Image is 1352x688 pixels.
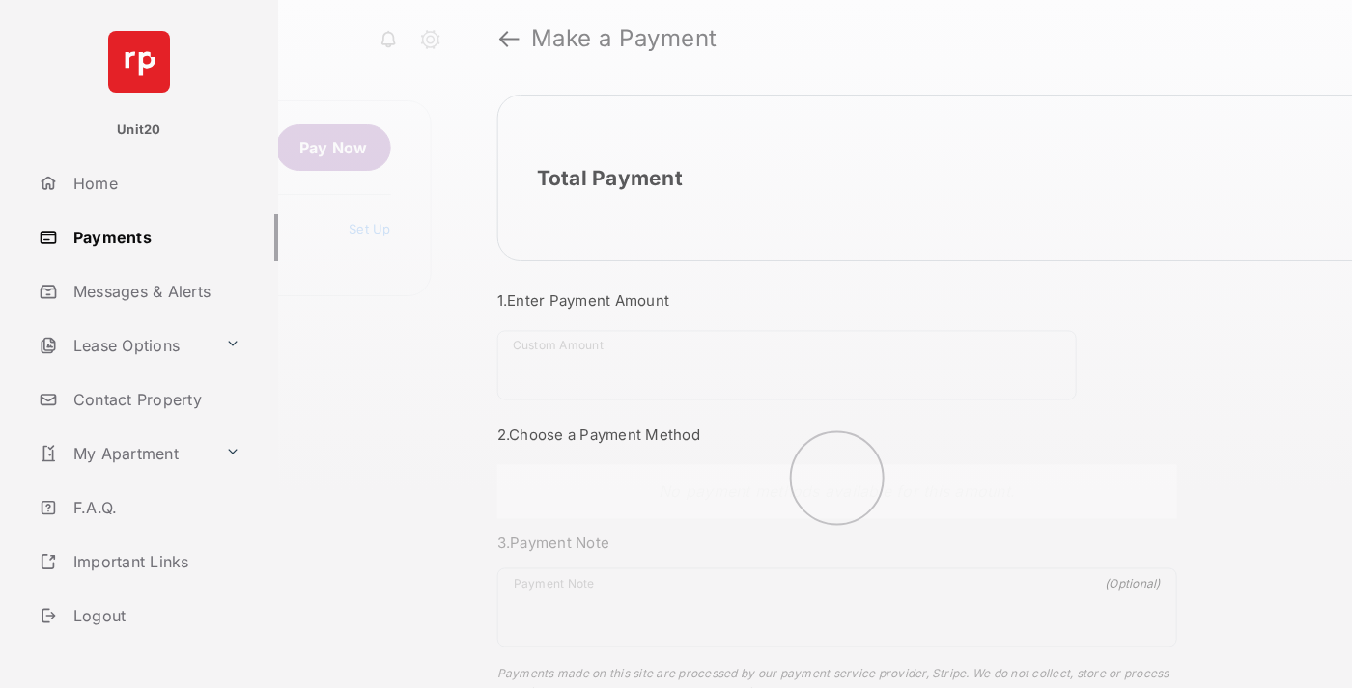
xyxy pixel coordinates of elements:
a: Home [31,160,278,206]
a: F.A.Q. [31,484,278,531]
h2: Total Payment [537,166,683,190]
img: svg+xml;base64,PHN2ZyB4bWxucz0iaHR0cDovL3d3dy53My5vcmcvMjAwMC9zdmciIHdpZHRoPSI2NCIgaGVpZ2h0PSI2NC... [108,31,170,93]
a: Lease Options [31,322,217,369]
a: My Apartment [31,430,217,477]
strong: Make a Payment [531,27,718,50]
a: Contact Property [31,376,278,423]
p: Unit20 [117,121,161,140]
a: Payments [31,214,278,261]
h3: 2. Choose a Payment Method [497,426,1177,444]
h3: 3. Payment Note [497,534,1177,552]
a: Set Up [349,221,391,236]
a: Logout [31,592,278,639]
h3: 1. Enter Payment Amount [497,291,1177,310]
a: Important Links [31,538,248,585]
a: Messages & Alerts [31,268,278,315]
